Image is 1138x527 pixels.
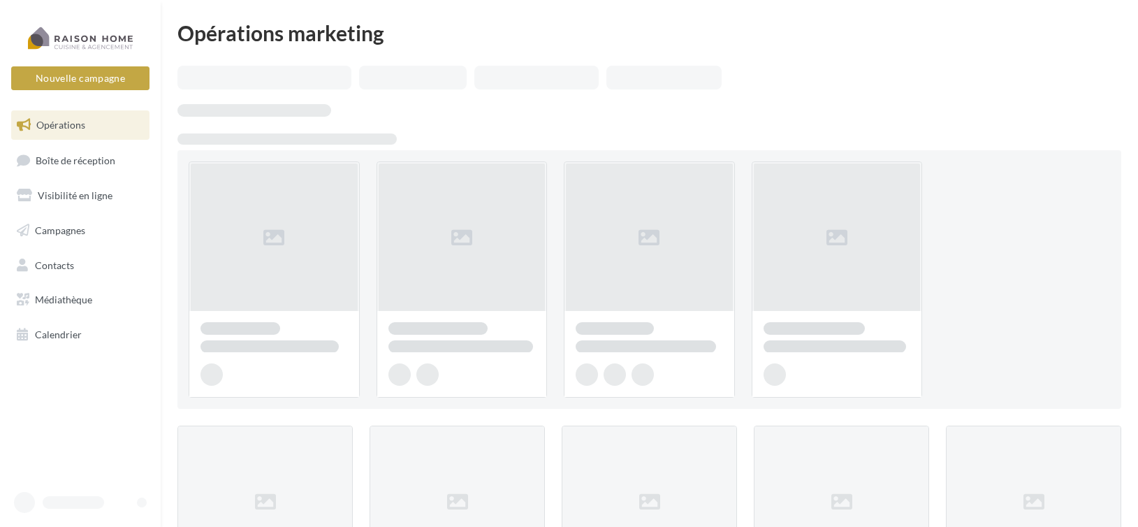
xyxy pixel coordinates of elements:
span: Boîte de réception [36,154,115,166]
span: Calendrier [35,329,82,340]
a: Calendrier [8,320,152,349]
button: Nouvelle campagne [11,66,149,90]
a: Opérations [8,110,152,140]
div: Opérations marketing [177,22,1121,43]
span: Contacts [35,259,74,270]
a: Campagnes [8,216,152,245]
span: Visibilité en ligne [38,189,112,201]
span: Médiathèque [35,294,92,305]
span: Opérations [36,119,85,131]
a: Visibilité en ligne [8,181,152,210]
a: Médiathèque [8,285,152,315]
span: Campagnes [35,224,85,236]
a: Boîte de réception [8,145,152,175]
a: Contacts [8,251,152,280]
